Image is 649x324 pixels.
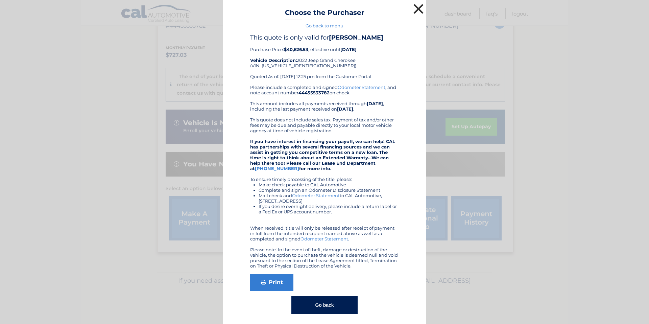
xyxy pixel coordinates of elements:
b: [PERSON_NAME] [329,34,383,41]
li: Mail check and to CAL Automotive, [STREET_ADDRESS] [259,193,399,204]
a: Print [250,274,293,291]
button: × [412,2,425,16]
a: Odometer Statement [301,236,348,241]
h4: This quote is only valid for [250,34,399,41]
b: $40,626.53 [284,47,308,52]
strong: Vehicle Description: [250,57,297,63]
h3: Choose the Purchaser [285,8,364,20]
li: Make check payable to CAL Automotive [259,182,399,187]
a: Odometer Statement [292,193,340,198]
li: Complete and sign an Odometer Disclosure Statement [259,187,399,193]
a: Go back to menu [306,23,343,28]
div: Purchase Price: , effective until 2022 Jeep Grand Cherokee (VIN: [US_VEHICLE_IDENTIFICATION_NUMBE... [250,34,399,85]
li: If you desire overnight delivery, please include a return label or a Fed Ex or UPS account number. [259,204,399,214]
a: Odometer Statement [338,85,385,90]
div: Please include a completed and signed , and note account number on check. This amount includes al... [250,85,399,269]
b: [DATE] [340,47,357,52]
strong: If you have interest in financing your payoff, we can help! CAL has partnerships with several fin... [250,139,395,171]
b: [DATE] [367,101,383,106]
a: [PHONE_NUMBER] [255,166,299,171]
button: Go back [291,296,357,314]
b: [DATE] [337,106,353,112]
b: 44455533782 [298,90,330,95]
